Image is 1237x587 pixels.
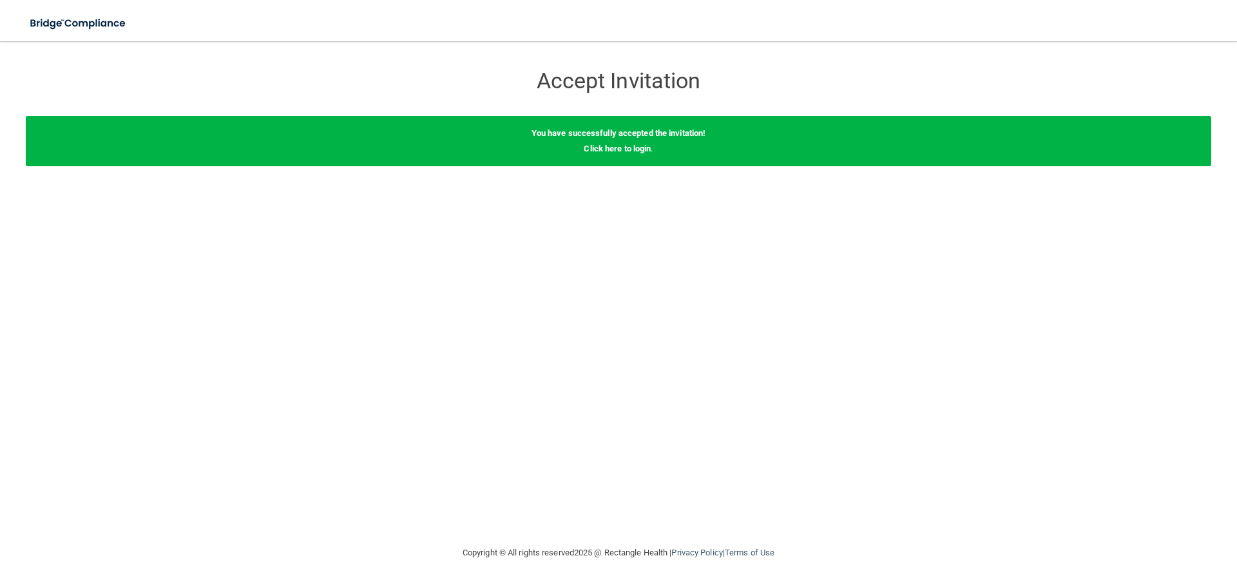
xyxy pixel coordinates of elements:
[671,548,722,557] a: Privacy Policy
[532,128,706,138] b: You have successfully accepted the invitation!
[584,144,651,153] a: Click here to login
[725,548,774,557] a: Terms of Use
[383,532,854,573] div: Copyright © All rights reserved 2025 @ Rectangle Health | |
[26,116,1211,166] div: .
[383,69,854,93] h3: Accept Invitation
[19,10,138,37] img: bridge_compliance_login_screen.278c3ca4.svg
